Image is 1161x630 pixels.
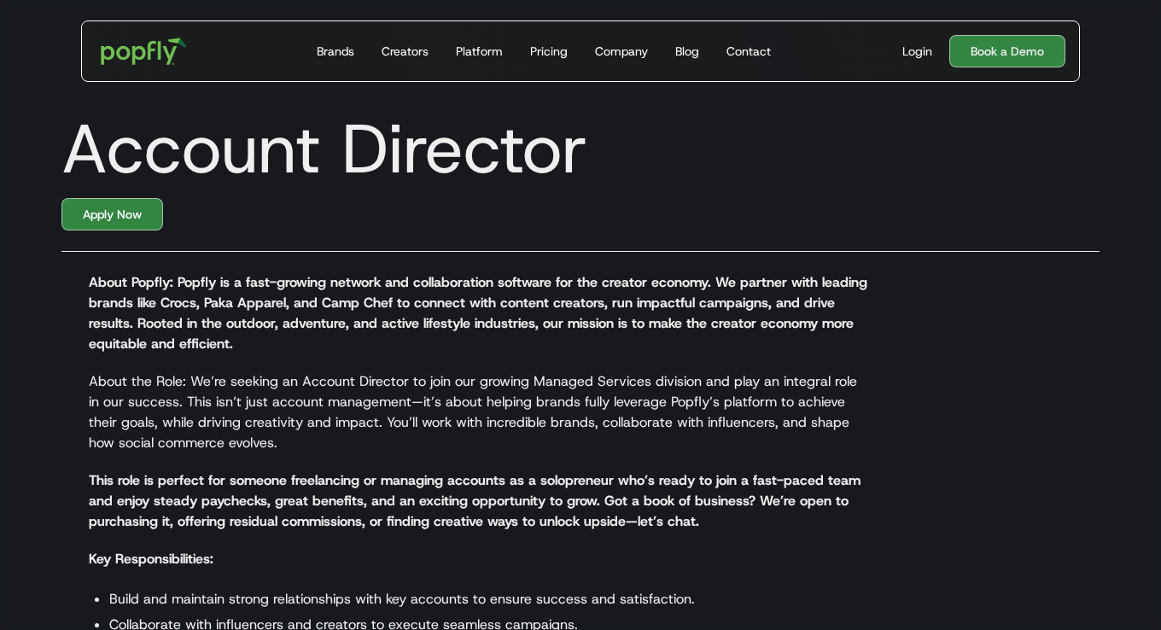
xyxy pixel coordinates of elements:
a: Pricing [523,21,575,81]
div: Brands [317,43,354,60]
strong: This role is perfect for someone freelancing or managing accounts as a solopreneur who’s ready to... [89,471,861,530]
h1: Account Director [48,108,1113,190]
a: Creators [375,21,435,81]
strong: About Popfly: Popfly is a fast-growing network and collaboration software for the creator economy... [89,273,867,353]
a: Contact [720,21,778,81]
a: Apply Now [61,198,163,230]
div: Blog [675,43,699,60]
a: Brands [310,21,361,81]
div: Contact [726,43,771,60]
a: Login [896,43,939,60]
a: Blog [668,21,706,81]
a: Platform [449,21,510,81]
div: Creators [382,43,429,60]
div: Pricing [530,43,568,60]
p: About the Role: We’re seeking an Account Director to join our growing Managed Services division a... [89,371,867,453]
a: home [89,26,199,77]
li: Build and maintain strong relationships with key accounts to ensure success and satisfaction. [109,586,867,612]
strong: Key Responsibilities: [89,550,213,568]
a: Company [588,21,655,81]
a: Book a Demo [949,35,1065,67]
div: Platform [456,43,503,60]
div: Login [902,43,932,60]
div: Company [595,43,648,60]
